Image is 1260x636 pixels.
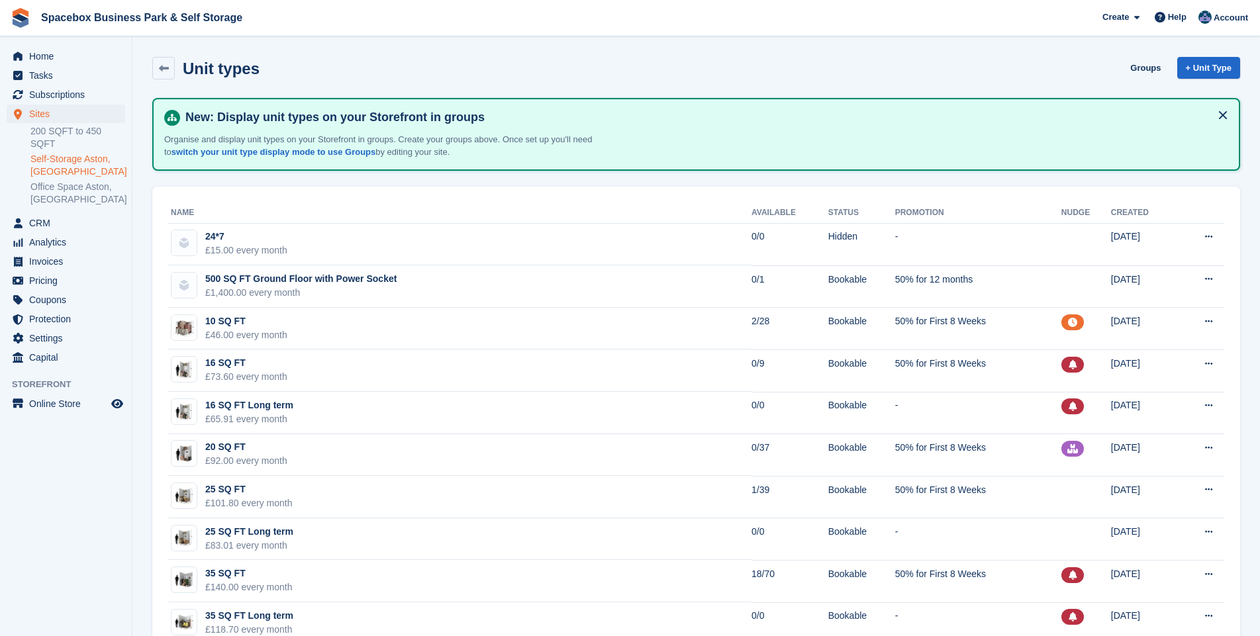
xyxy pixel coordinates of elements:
[828,308,895,350] td: Bookable
[895,349,1061,392] td: 50% for First 8 Weeks
[1111,265,1177,308] td: [DATE]
[171,486,197,506] img: 25.jpg
[29,291,109,309] span: Coupons
[29,105,109,123] span: Sites
[205,454,287,468] div: £92.00 every month
[164,133,628,159] p: Organise and display unit types on your Storefront in groups. Create your groups above. Once set ...
[36,7,248,28] a: Spacebox Business Park & Self Storage
[895,392,1061,434] td: -
[1111,308,1177,350] td: [DATE]
[828,349,895,392] td: Bookable
[751,223,828,265] td: 0/0
[171,315,197,340] img: Locker%20Medium%201%20-%20Imperial%20(1).jpg
[171,613,197,632] img: Screenshot%202025-03-03%20151840.png
[205,580,293,594] div: £140.00 every month
[171,273,197,298] img: blank-unit-type-icon-ffbac7b88ba66c5e286b0e438baccc4b9c83835d4c34f86887a83fc20ec27e7b.svg
[1168,11,1187,24] span: Help
[29,310,109,328] span: Protection
[205,398,293,412] div: 16 SQ FT Long term
[183,60,260,77] h2: Unit types
[205,370,287,384] div: £73.60 every month
[828,476,895,518] td: Bookable
[828,434,895,477] td: Bookable
[1111,560,1177,602] td: [DATE]
[29,271,109,290] span: Pricing
[205,567,293,580] div: 35 SQ FT
[29,252,109,271] span: Invoices
[205,328,287,342] div: £46.00 every month
[1111,223,1177,265] td: [DATE]
[1214,11,1248,24] span: Account
[895,265,1061,308] td: 50% for 12 months
[751,308,828,350] td: 2/28
[7,348,125,367] a: menu
[7,394,125,413] a: menu
[1125,57,1166,79] a: Groups
[7,47,125,66] a: menu
[7,310,125,328] a: menu
[828,265,895,308] td: Bookable
[895,518,1061,561] td: -
[29,394,109,413] span: Online Store
[205,412,293,426] div: £65.91 every month
[171,527,197,547] img: Screenshot%202025-03-03%20151039.png
[1111,434,1177,477] td: [DATE]
[828,518,895,561] td: Bookable
[171,444,197,463] img: 20-sqft-unit.jpg
[171,230,197,255] img: blank-unit-type-icon-ffbac7b88ba66c5e286b0e438baccc4b9c83835d4c34f86887a83fc20ec27e7b.svg
[895,560,1061,602] td: 50% for First 8 Weeks
[29,348,109,367] span: Capital
[29,85,109,104] span: Subscriptions
[751,203,828,224] th: Available
[7,329,125,347] a: menu
[751,476,828,518] td: 1/39
[751,518,828,561] td: 0/0
[205,539,293,553] div: £83.01 every month
[1111,349,1177,392] td: [DATE]
[109,396,125,412] a: Preview store
[751,434,828,477] td: 0/37
[7,252,125,271] a: menu
[751,265,828,308] td: 0/1
[7,85,125,104] a: menu
[171,147,375,157] a: switch your unit type display mode to use Groups
[7,105,125,123] a: menu
[751,392,828,434] td: 0/0
[29,329,109,347] span: Settings
[12,378,132,391] span: Storefront
[751,560,828,602] td: 18/70
[205,272,397,286] div: 500 SQ FT Ground Floor with Power Socket
[205,482,293,496] div: 25 SQ FT
[1111,518,1177,561] td: [DATE]
[168,203,751,224] th: Name
[895,203,1061,224] th: Promotion
[1177,57,1240,79] a: + Unit Type
[171,402,197,422] img: 16-sqft-unit.jpg
[205,286,397,300] div: £1,400.00 every month
[828,560,895,602] td: Bookable
[205,314,287,328] div: 10 SQ FT
[1198,11,1212,24] img: Daud
[205,609,293,623] div: 35 SQ FT Long term
[30,181,125,206] a: Office Space Aston, [GEOGRAPHIC_DATA]
[7,271,125,290] a: menu
[205,440,287,454] div: 20 SQ FT
[7,66,125,85] a: menu
[895,434,1061,477] td: 50% for First 8 Weeks
[29,233,109,251] span: Analytics
[180,110,1228,125] h4: New: Display unit types on your Storefront in groups
[205,525,293,539] div: 25 SQ FT Long term
[1111,476,1177,518] td: [DATE]
[29,214,109,232] span: CRM
[171,360,197,379] img: 15-sqft-unit.jpg
[11,8,30,28] img: stora-icon-8386f47178a22dfd0bd8f6a31ec36ba5ce8667c1dd55bd0f319d3a0aa187defe.svg
[171,570,197,590] img: 30-sqft-unit.jpg
[205,244,287,257] div: £15.00 every month
[30,125,125,150] a: 200 SQFT to 450 SQFT
[828,392,895,434] td: Bookable
[751,349,828,392] td: 0/9
[895,223,1061,265] td: -
[1061,203,1111,224] th: Nudge
[895,476,1061,518] td: 50% for First 8 Weeks
[30,153,125,178] a: Self-Storage Aston, [GEOGRAPHIC_DATA]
